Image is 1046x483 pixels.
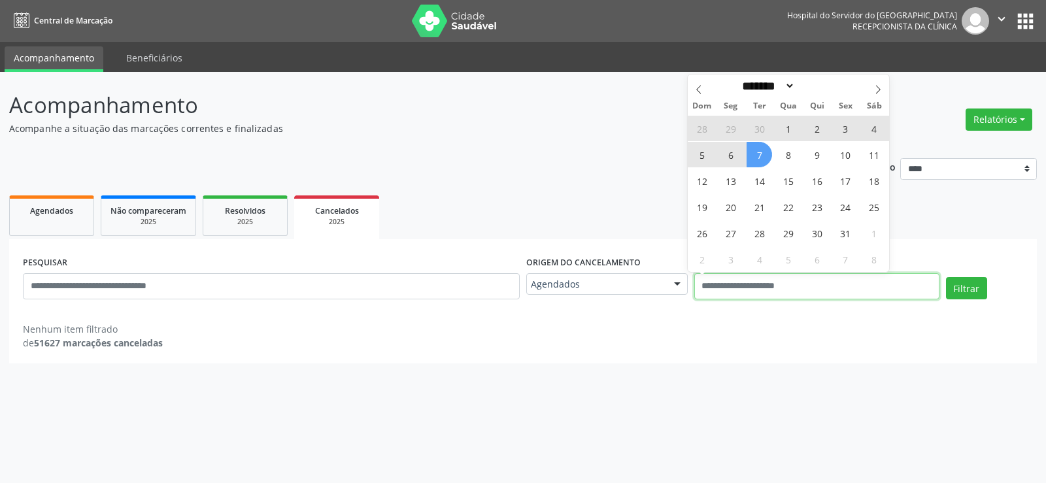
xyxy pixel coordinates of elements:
span: Outubro 24, 2025 [833,194,858,220]
label: PESQUISAR [23,253,67,273]
img: img [962,7,989,35]
span: Novembro 1, 2025 [862,220,887,246]
span: Qui [803,102,832,110]
span: Outubro 25, 2025 [862,194,887,220]
span: Outubro 17, 2025 [833,168,858,193]
span: Outubro 7, 2025 [747,142,772,167]
span: Outubro 26, 2025 [689,220,715,246]
div: Nenhum item filtrado [23,322,163,336]
span: Outubro 29, 2025 [775,220,801,246]
span: Outubro 19, 2025 [689,194,715,220]
span: Novembro 5, 2025 [775,246,801,272]
button:  [989,7,1014,35]
span: Outubro 5, 2025 [689,142,715,167]
span: Dom [688,102,717,110]
span: Novembro 7, 2025 [833,246,858,272]
span: Setembro 30, 2025 [747,116,772,141]
span: Resolvidos [225,205,265,216]
span: Novembro 4, 2025 [747,246,772,272]
span: Qua [774,102,803,110]
span: Outubro 8, 2025 [775,142,801,167]
span: Outubro 31, 2025 [833,220,858,246]
span: Outubro 4, 2025 [862,116,887,141]
button: Relatórios [966,108,1032,131]
strong: 51627 marcações canceladas [34,337,163,349]
a: Beneficiários [117,46,192,69]
a: Acompanhamento [5,46,103,72]
span: Outubro 3, 2025 [833,116,858,141]
button: Filtrar [946,277,987,299]
span: Agendados [531,278,661,291]
span: Sex [832,102,860,110]
label: Origem do cancelamento [526,253,641,273]
span: Outubro 23, 2025 [804,194,830,220]
span: Outubro 1, 2025 [775,116,801,141]
span: Ter [745,102,774,110]
span: Agendados [30,205,73,216]
span: Novembro 8, 2025 [862,246,887,272]
div: Hospital do Servidor do [GEOGRAPHIC_DATA] [787,10,957,21]
div: 2025 [110,217,186,227]
span: Seg [717,102,745,110]
span: Outubro 18, 2025 [862,168,887,193]
span: Outubro 13, 2025 [718,168,743,193]
span: Outubro 12, 2025 [689,168,715,193]
p: Acompanhamento [9,89,728,122]
div: 2025 [212,217,278,227]
span: Outubro 6, 2025 [718,142,743,167]
span: Setembro 29, 2025 [718,116,743,141]
span: Sáb [860,102,889,110]
a: Central de Marcação [9,10,112,31]
span: Outubro 14, 2025 [747,168,772,193]
span: Outubro 16, 2025 [804,168,830,193]
span: Novembro 3, 2025 [718,246,743,272]
select: Month [738,79,796,93]
span: Outubro 30, 2025 [804,220,830,246]
span: Outubro 10, 2025 [833,142,858,167]
span: Novembro 2, 2025 [689,246,715,272]
span: Outubro 2, 2025 [804,116,830,141]
span: Outubro 15, 2025 [775,168,801,193]
span: Outubro 28, 2025 [747,220,772,246]
span: Setembro 28, 2025 [689,116,715,141]
span: Não compareceram [110,205,186,216]
span: Novembro 6, 2025 [804,246,830,272]
div: 2025 [303,217,370,227]
span: Central de Marcação [34,15,112,26]
p: Acompanhe a situação das marcações correntes e finalizadas [9,122,728,135]
span: Outubro 11, 2025 [862,142,887,167]
span: Outubro 27, 2025 [718,220,743,246]
span: Outubro 20, 2025 [718,194,743,220]
span: Cancelados [315,205,359,216]
span: Outubro 22, 2025 [775,194,801,220]
span: Outubro 21, 2025 [747,194,772,220]
div: de [23,336,163,350]
i:  [994,12,1009,26]
span: Recepcionista da clínica [852,21,957,32]
button: apps [1014,10,1037,33]
span: Outubro 9, 2025 [804,142,830,167]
